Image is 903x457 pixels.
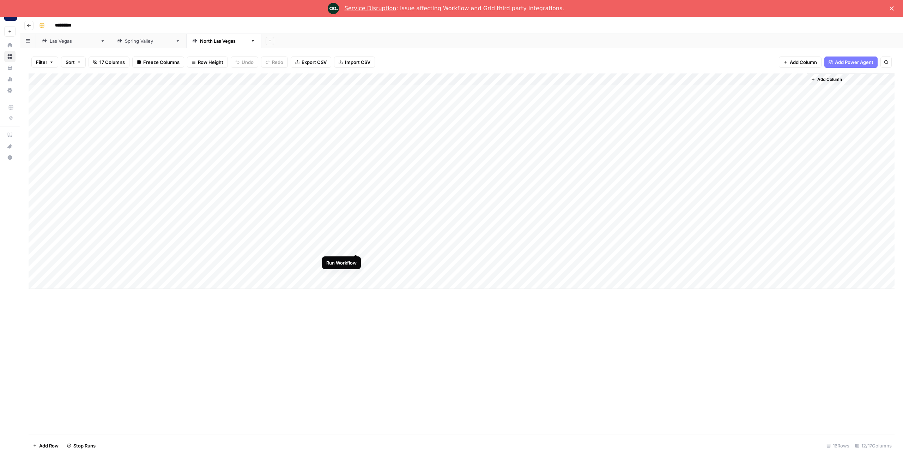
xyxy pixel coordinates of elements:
[852,440,895,451] div: 12/17 Columns
[73,442,96,449] span: Stop Runs
[231,57,258,68] button: Undo
[326,259,357,266] div: Run Workflow
[4,62,16,73] a: Your Data
[824,57,878,68] button: Add Power Agent
[328,3,339,14] img: Profile image for Engineering
[4,152,16,163] button: Help + Support
[66,59,75,66] span: Sort
[835,59,873,66] span: Add Power Agent
[779,57,822,68] button: Add Column
[4,129,16,141] a: AirOps Academy
[4,73,16,85] a: Usage
[242,59,254,66] span: Undo
[4,141,16,152] button: What's new?
[5,141,15,152] div: What's new?
[36,34,111,48] a: [GEOGRAPHIC_DATA]
[186,34,261,48] a: [GEOGRAPHIC_DATA]
[291,57,331,68] button: Export CSV
[261,57,288,68] button: Redo
[50,37,97,44] div: [GEOGRAPHIC_DATA]
[143,59,180,66] span: Freeze Columns
[824,440,852,451] div: 16 Rows
[111,34,186,48] a: [GEOGRAPHIC_DATA]
[817,76,842,83] span: Add Column
[39,442,59,449] span: Add Row
[61,57,86,68] button: Sort
[4,85,16,96] a: Settings
[200,37,248,44] div: [GEOGRAPHIC_DATA]
[187,57,228,68] button: Row Height
[345,5,564,12] div: : Issue affecting Workflow and Grid third party integrations.
[272,59,283,66] span: Redo
[808,75,845,84] button: Add Column
[29,440,63,451] button: Add Row
[198,59,223,66] span: Row Height
[99,59,125,66] span: 17 Columns
[125,37,172,44] div: [GEOGRAPHIC_DATA]
[4,40,16,51] a: Home
[302,59,327,66] span: Export CSV
[790,59,817,66] span: Add Column
[36,59,47,66] span: Filter
[132,57,184,68] button: Freeze Columns
[334,57,375,68] button: Import CSV
[89,57,129,68] button: 17 Columns
[345,5,396,12] a: Service Disruption
[890,6,897,11] div: Close
[4,51,16,62] a: Browse
[63,440,100,451] button: Stop Runs
[31,57,58,68] button: Filter
[345,59,370,66] span: Import CSV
